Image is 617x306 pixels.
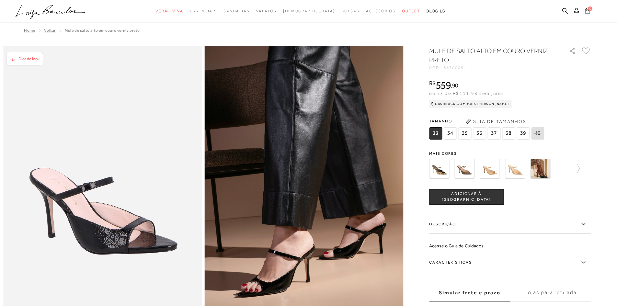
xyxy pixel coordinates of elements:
label: Lojas para retirada [510,284,591,301]
a: noSubCategoriesText [223,5,249,17]
a: Acesse o Guia de Cuidados [429,243,484,248]
span: 134700051 [441,65,467,70]
span: Acessórios [366,9,395,13]
span: Sapatos [256,9,276,13]
span: BLOG LB [427,9,445,13]
span: ADICIONAR À [GEOGRAPHIC_DATA] [429,191,503,202]
span: 0 [588,6,592,11]
a: noSubCategoriesText [283,5,335,17]
span: Verão Viva [155,9,183,13]
img: MULE DE SALTO ALTO EM COURO VERNIZ ESMERALDA [530,159,550,179]
span: 38 [502,127,515,140]
img: MULE DE SALTO ALTO EM COURO VERNIZ AREIA [480,159,500,179]
a: noSubCategoriesText [155,5,183,17]
span: MULE DE SALTO ALTO EM COURO VERNIZ PRETO [65,28,140,33]
a: Voltar [44,28,56,33]
div: CÓD: [429,66,559,70]
div: Cashback com Mais [PERSON_NAME] [429,100,512,108]
i: R$ [429,80,436,86]
label: Simular frete e prazo [429,284,510,301]
label: Características [429,253,591,272]
h1: MULE DE SALTO ALTO EM COURO VERNIZ PRETO [429,46,551,64]
span: 39 [517,127,530,140]
a: noSubCategoriesText [341,5,360,17]
span: Bolsas [341,9,360,13]
i: , [451,83,458,88]
label: Descrição [429,215,591,234]
img: MULE DE SALTO ALTO EM COURO NOBUCK ONÇA [429,159,449,179]
span: Dica de look [18,56,40,61]
span: Essenciais [190,9,217,13]
span: 37 [487,127,500,140]
a: BLOG LB [427,5,445,17]
button: ADICIONAR À [GEOGRAPHIC_DATA] [429,189,504,205]
a: noSubCategoriesText [366,5,395,17]
a: noSubCategoriesText [190,5,217,17]
img: MULE DE SALTO ALTO EM COURO VERNIZ BEGE ARGILA [505,159,525,179]
span: 34 [444,127,457,140]
span: 90 [452,82,458,89]
span: Mais cores [429,152,591,155]
span: ou 5x de R$111,98 sem juros [429,91,504,96]
span: Outlet [402,9,420,13]
button: Guia de Tamanhos [463,116,528,127]
a: noSubCategoriesText [402,5,420,17]
span: 559 [436,79,451,91]
button: 0 [583,7,592,16]
span: Tamanho [429,116,546,126]
span: 36 [473,127,486,140]
span: 35 [458,127,471,140]
img: MULE DE SALTO ALTO EM COURO VERDE TOMILHO [454,159,474,179]
span: Sandálias [223,9,249,13]
a: Home [24,28,35,33]
a: noSubCategoriesText [256,5,276,17]
span: 33 [429,127,442,140]
span: 40 [531,127,544,140]
span: [DEMOGRAPHIC_DATA] [283,9,335,13]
